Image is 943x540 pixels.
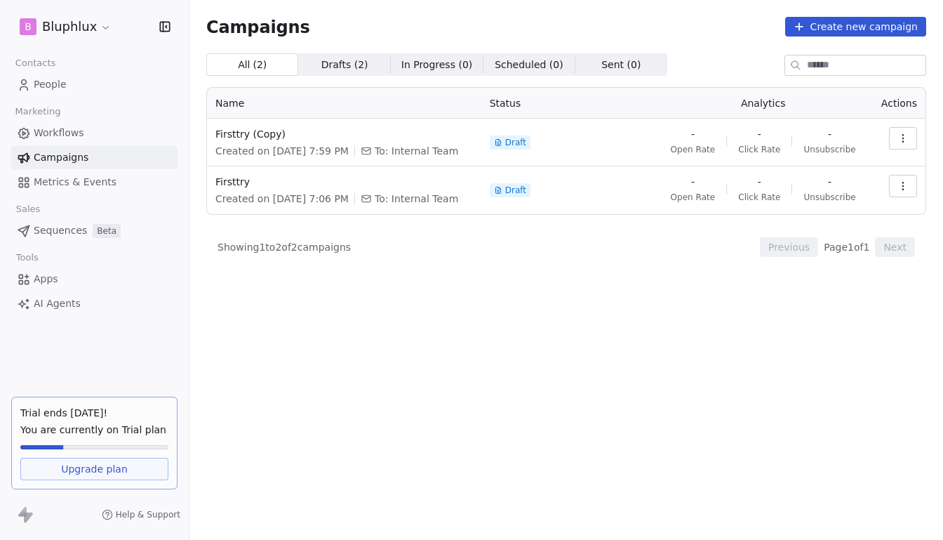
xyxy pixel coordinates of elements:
span: Unsubscribe [803,192,855,203]
span: Sent ( 0 ) [601,58,641,72]
th: Name [207,88,481,119]
span: Help & Support [116,509,180,520]
span: - [691,127,695,141]
span: Sequences [34,223,87,238]
span: Open Rate [671,144,716,155]
span: Scheduled ( 0 ) [495,58,563,72]
span: Tools [10,247,44,268]
span: Metrics & Events [34,175,116,190]
button: Create new campaign [785,17,926,37]
span: AI Agents [34,296,81,311]
span: Click Rate [738,144,780,155]
button: Previous [760,237,818,257]
span: Firsttry (Copy) [215,127,473,141]
span: To: Internal Team [375,144,458,158]
span: - [758,175,761,189]
span: Bluphlux [42,18,97,36]
span: Apps [34,272,58,287]
th: Actions [870,88,925,119]
span: Created on [DATE] 7:59 PM [215,144,349,158]
span: Open Rate [671,192,716,203]
span: People [34,77,67,92]
span: Drafts ( 2 ) [321,58,368,72]
span: Showing 1 to 2 of 2 campaigns [218,240,351,254]
button: BBluphlux [17,15,114,39]
th: Status [481,88,657,119]
a: Apps [11,268,178,291]
span: In Progress ( 0 ) [401,58,473,72]
a: Metrics & Events [11,171,178,194]
span: Created on [DATE] 7:06 PM [215,192,349,206]
span: Campaigns [206,17,310,37]
iframe: Intercom live chat [895,492,929,526]
span: Click Rate [738,192,780,203]
span: Upgrade plan [61,462,128,476]
span: Contacts [9,53,62,74]
span: Draft [505,137,526,148]
span: Draft [505,185,526,196]
span: - [828,127,831,141]
a: Upgrade plan [20,458,168,480]
span: Campaigns [34,150,88,165]
span: Marketing [9,101,67,122]
span: You are currently on Trial plan [20,423,168,437]
span: Workflows [34,126,84,140]
a: Campaigns [11,146,178,169]
a: Help & Support [102,509,180,520]
span: Unsubscribe [803,144,855,155]
button: Next [875,237,915,257]
span: Firsttry [215,175,473,189]
span: B [25,20,32,34]
div: Trial ends [DATE]! [20,406,168,420]
a: AI Agents [11,292,178,315]
span: - [691,175,695,189]
a: SequencesBeta [11,219,178,242]
a: People [11,73,178,96]
span: Beta [93,224,121,238]
th: Analytics [657,88,870,119]
span: - [828,175,831,189]
span: To: Internal Team [375,192,458,206]
span: Sales [10,199,46,220]
span: Page 1 of 1 [824,240,869,254]
span: - [758,127,761,141]
a: Workflows [11,121,178,145]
